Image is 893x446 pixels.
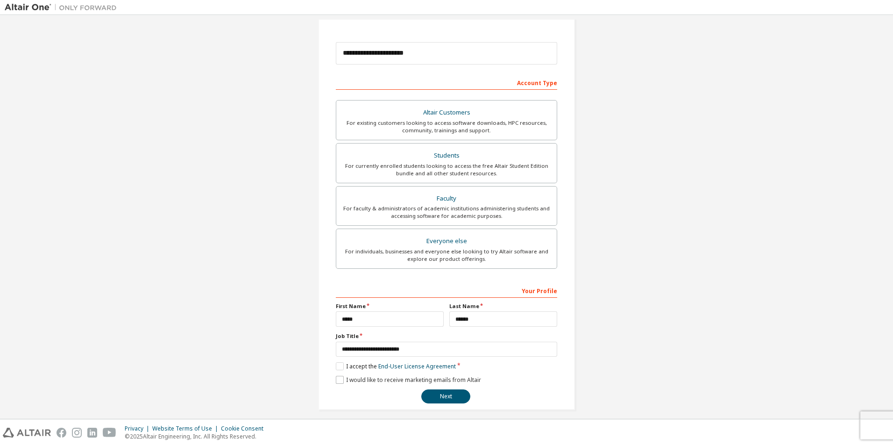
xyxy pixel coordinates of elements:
[336,302,444,310] label: First Name
[3,428,51,438] img: altair_logo.svg
[57,428,66,438] img: facebook.svg
[342,192,551,205] div: Faculty
[342,119,551,134] div: For existing customers looking to access software downloads, HPC resources, community, trainings ...
[421,389,470,403] button: Next
[378,362,456,370] a: End-User License Agreement
[336,332,557,340] label: Job Title
[152,425,221,432] div: Website Terms of Use
[342,149,551,162] div: Students
[342,235,551,248] div: Everyone else
[449,302,557,310] label: Last Name
[103,428,116,438] img: youtube.svg
[336,75,557,90] div: Account Type
[336,362,456,370] label: I accept the
[125,425,152,432] div: Privacy
[87,428,97,438] img: linkedin.svg
[342,162,551,177] div: For currently enrolled students looking to access the free Altair Student Edition bundle and all ...
[125,432,269,440] p: © 2025 Altair Engineering, Inc. All Rights Reserved.
[342,248,551,263] div: For individuals, businesses and everyone else looking to try Altair software and explore our prod...
[5,3,121,12] img: Altair One
[221,425,269,432] div: Cookie Consent
[342,106,551,119] div: Altair Customers
[336,283,557,298] div: Your Profile
[336,376,481,384] label: I would like to receive marketing emails from Altair
[342,205,551,220] div: For faculty & administrators of academic institutions administering students and accessing softwa...
[72,428,82,438] img: instagram.svg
